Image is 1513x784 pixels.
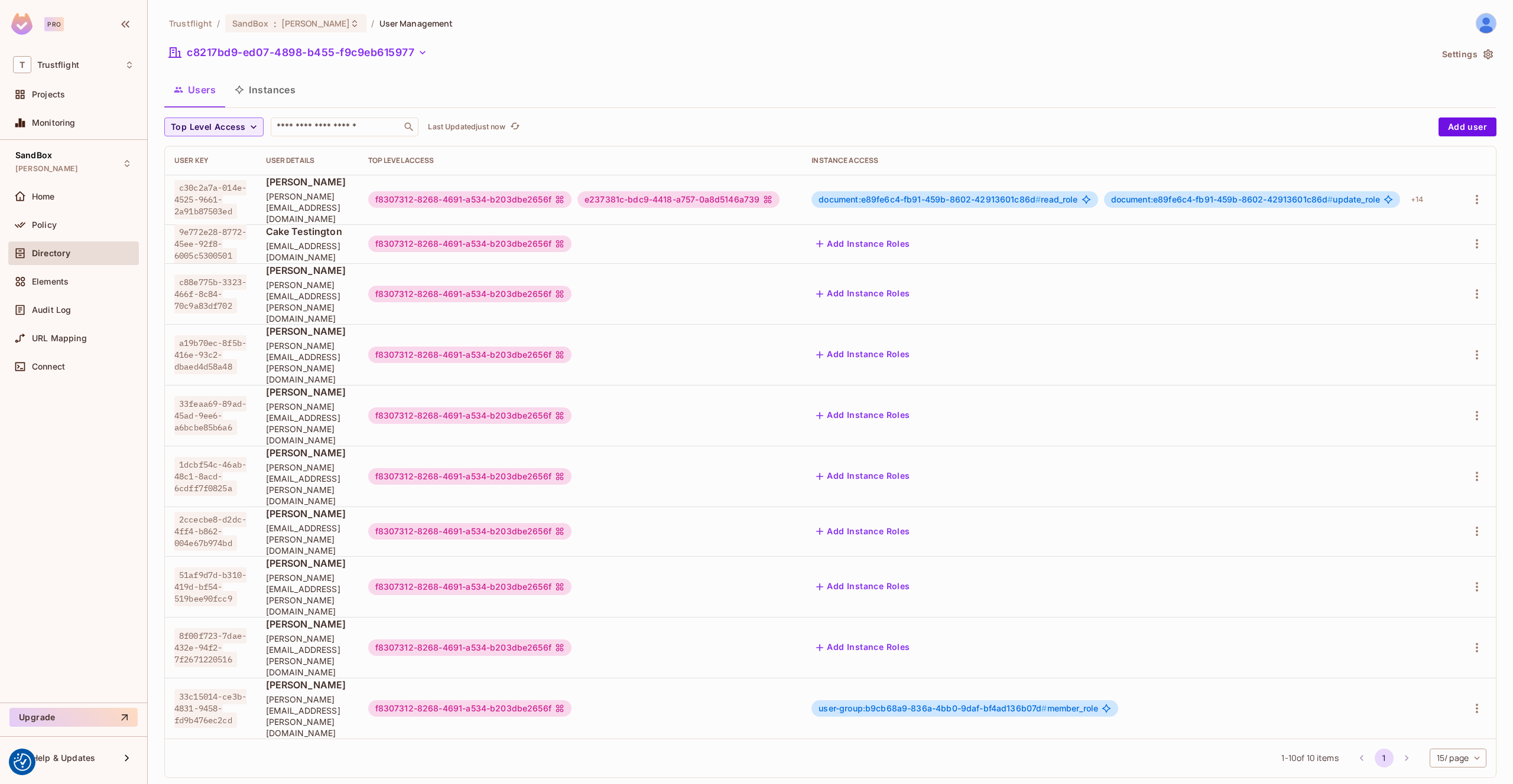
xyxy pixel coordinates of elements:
span: [PERSON_NAME][EMAIL_ADDRESS][PERSON_NAME][DOMAIN_NAME] [266,572,349,617]
span: 1dcbf54c-46ab-48c1-8acd-6cdff7f0825a [174,457,246,496]
button: Instances [225,75,305,104]
span: Audit Log [32,305,71,315]
div: e237381c-bdc9-4418-a757-0a8d5146a739 [577,191,780,208]
span: document:e89fe6c4-fb91-459b-8602-42913601c86d [1111,194,1333,204]
span: Workspace: Trustflight [37,60,79,70]
div: + 14 [1406,190,1428,209]
div: f8307312-8268-4691-a534-b203dbe2656f [368,579,572,595]
span: 51af9d7d-b310-419d-bf54-519bee90fcc9 [174,567,246,606]
button: c8217bd9-ed07-4898-b455-f9c9eb615977 [164,43,432,62]
span: # [1035,194,1041,204]
div: User Key [174,156,247,165]
span: 2ccecbe8-d2dc-4ff4-b862-004e67b974bd [174,512,246,551]
div: f8307312-8268-4691-a534-b203dbe2656f [368,286,572,302]
span: Projects [32,90,65,99]
button: Add Instance Roles [811,406,914,425]
div: User Details [266,156,349,165]
span: [PERSON_NAME][EMAIL_ADDRESS][PERSON_NAME][DOMAIN_NAME] [266,340,349,385]
span: [PERSON_NAME] [266,557,349,570]
span: [PERSON_NAME] [266,507,349,520]
span: [PERSON_NAME] [266,446,349,459]
li: / [217,18,220,29]
div: f8307312-8268-4691-a534-b203dbe2656f [368,236,572,252]
span: [PERSON_NAME] [266,386,349,398]
button: Add Instance Roles [811,522,914,541]
span: SandBox [15,151,52,160]
p: Last Updated just now [428,122,505,132]
span: Elements [32,277,69,286]
div: 15 / page [1430,749,1486,767]
span: Cake Testington [266,225,349,238]
span: a19b70ec-8f5b-416e-93c2-dbaed4d58a48 [174,335,246,374]
div: Top Level Access [368,156,793,165]
span: Policy [32,220,57,230]
span: Monitoring [32,118,76,128]
button: Settings [1437,45,1496,64]
button: Users [164,75,225,104]
img: SReyMgAAAABJRU5ErkJggg== [11,13,33,35]
span: read_role [819,195,1077,204]
span: 1 - 10 of 10 items [1281,752,1338,765]
span: [PERSON_NAME][EMAIL_ADDRESS][PERSON_NAME][DOMAIN_NAME] [266,633,349,678]
div: f8307312-8268-4691-a534-b203dbe2656f [368,700,572,717]
span: c88e775b-3323-466f-8c84-70c9a83df702 [174,275,246,313]
span: 8f00f723-7dae-432e-94f2-7f2671220516 [174,628,246,667]
span: Click to refresh data [505,120,522,134]
span: [PERSON_NAME] [266,678,349,691]
span: [PERSON_NAME] [266,325,349,338]
span: c30c2a7a-014e-4525-9661-2a91b87503ed [174,180,246,219]
span: Top Level Access [171,120,245,135]
span: [PERSON_NAME][EMAIL_ADDRESS][PERSON_NAME][DOMAIN_NAME] [266,401,349,446]
span: [PERSON_NAME][EMAIL_ADDRESS][PERSON_NAME][DOMAIN_NAME] [266,694,349,739]
button: Add Instance Roles [811,285,914,303]
span: [PERSON_NAME][EMAIL_ADDRESS][PERSON_NAME][DOMAIN_NAME] [266,279,349,324]
span: [PERSON_NAME][EMAIL_ADDRESS][DOMAIN_NAME] [266,191,349,224]
button: Add Instance Roles [811,467,914,486]
span: # [1327,194,1333,204]
button: Add user [1439,117,1496,136]
div: f8307312-8268-4691-a534-b203dbe2656f [368,639,572,656]
button: Add Instance Roles [811,234,914,253]
button: refresh [508,120,522,134]
div: f8307312-8268-4691-a534-b203dbe2656f [368,191,572,208]
span: [PERSON_NAME] [266,618,349,631]
button: Top Level Access [164,117,264,136]
span: refresh [510,121,520,133]
span: [PERSON_NAME] [15,164,78,174]
img: James Duncan [1476,14,1496,33]
nav: pagination navigation [1350,749,1418,767]
span: [PERSON_NAME][EMAIL_ADDRESS][PERSON_NAME][DOMAIN_NAME] [266,462,349,507]
span: T [13,56,31,73]
span: : [273,19,277,28]
span: URL Mapping [32,334,87,343]
span: member_role [819,704,1098,713]
span: [EMAIL_ADDRESS][PERSON_NAME][DOMAIN_NAME] [266,522,349,556]
span: document:e89fe6c4-fb91-459b-8602-42913601c86d [819,194,1041,204]
div: Pro [44,17,64,31]
span: [PERSON_NAME] [281,18,350,29]
span: User Management [379,18,453,29]
button: Upgrade [9,708,138,727]
img: Revisit consent button [14,753,31,771]
button: Add Instance Roles [811,345,914,364]
span: Connect [32,362,65,371]
div: f8307312-8268-4691-a534-b203dbe2656f [368,407,572,424]
span: update_role [1111,195,1381,204]
button: page 1 [1375,749,1394,767]
li: / [371,18,374,29]
button: Add Instance Roles [811,638,914,657]
span: 9e772e28-8772-45ee-92f8-6005c5300501 [174,224,246,263]
span: the active workspace [169,18,212,29]
span: Home [32,192,55,201]
button: Consent Preferences [14,753,31,771]
span: Directory [32,249,70,258]
div: f8307312-8268-4691-a534-b203dbe2656f [368,523,572,540]
div: Instance Access [811,156,1447,165]
span: Help & Updates [32,753,95,763]
div: f8307312-8268-4691-a534-b203dbe2656f [368,347,572,363]
span: SandBox [232,18,269,29]
span: user-group:b9cb68a9-836a-4bb0-9daf-bf4ad136b07d [819,703,1047,713]
span: 33c15014-ce3b-4831-9458-fd9b476ec2cd [174,689,246,728]
span: [PERSON_NAME] [266,264,349,277]
div: f8307312-8268-4691-a534-b203dbe2656f [368,468,572,485]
